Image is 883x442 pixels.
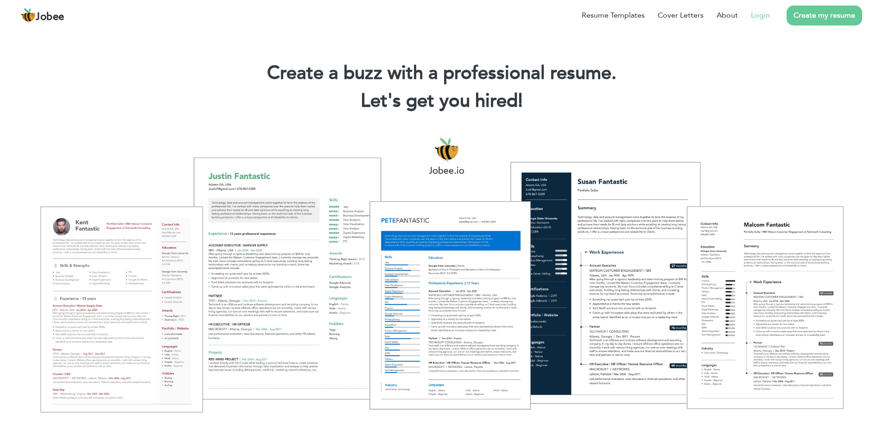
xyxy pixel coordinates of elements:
span: Jobee [36,12,64,22]
h1: Create a buzz with a professional resume. [14,61,869,85]
span: | [518,88,522,114]
h2: Let's [14,89,869,113]
a: Jobee [21,8,64,23]
a: About [717,10,738,21]
span: get you hired! [406,88,523,114]
a: Login [751,10,770,21]
a: Create my resume [787,6,862,26]
a: Cover Letters [658,10,704,21]
a: Resume Templates [582,10,645,21]
img: jobee.io [21,8,36,23]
